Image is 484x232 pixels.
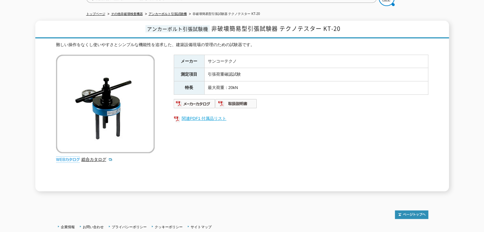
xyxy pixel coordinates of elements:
[56,55,155,153] img: 非破壊簡易型引張試験器 テクノテスター KT-20
[204,68,428,81] td: 引張荷重確認試験
[188,11,260,17] li: 非破壊簡易型引張試験器 テクノテスター KT-20
[56,42,428,48] div: 難しい操作をなくし使いやすさとシンプルな機能性を追求した、建築設備現場の管理のための試験器です。
[86,12,105,16] a: トップページ
[174,81,204,95] th: 特長
[56,156,80,163] img: webカタログ
[174,103,215,107] a: メーカーカタログ
[149,12,187,16] a: アンカーボルト引張試験機
[204,81,428,95] td: 最大荷重：20kN
[111,12,143,16] a: その他非破壊検査機器
[81,157,113,162] a: 総合カタログ
[204,55,428,68] td: サンコーテクノ
[211,24,340,33] span: 非破壊簡易型引張試験器 テクノテスター KT-20
[395,210,428,219] img: トップページへ
[83,225,104,229] a: お問い合わせ
[215,99,257,109] img: 取扱説明書
[174,114,428,123] a: 関連PDF1 付属品リスト
[174,55,204,68] th: メーカー
[112,225,147,229] a: プライバシーポリシー
[191,225,212,229] a: サイトマップ
[155,225,183,229] a: クッキーポリシー
[215,103,257,107] a: 取扱説明書
[174,68,204,81] th: 測定項目
[174,99,215,109] img: メーカーカタログ
[145,25,210,32] span: アンカーボルト引張試験機
[61,225,75,229] a: 企業情報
